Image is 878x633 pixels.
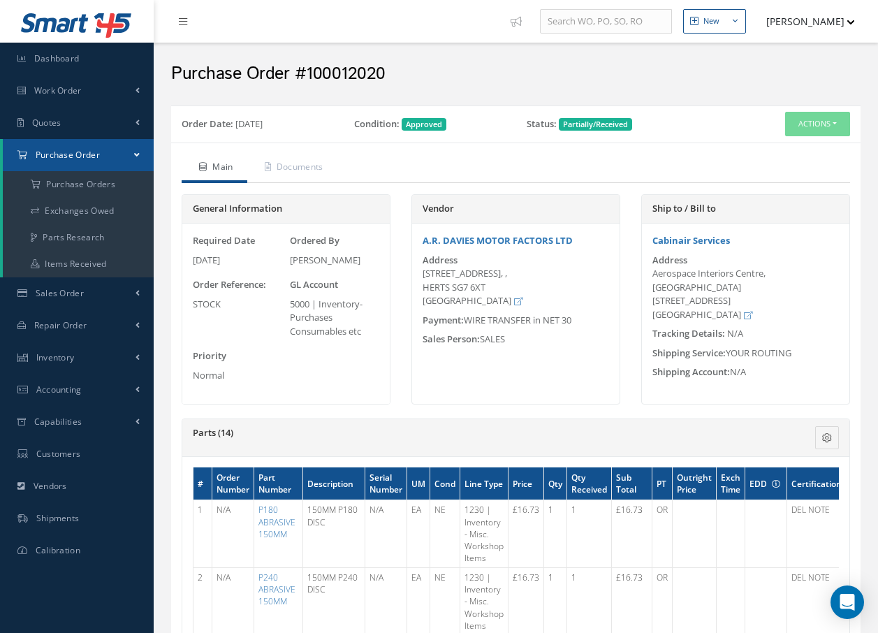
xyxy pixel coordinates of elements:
[258,572,295,607] a: P240 ABRASIVE 150MM
[527,117,557,131] label: Status:
[303,500,365,568] td: 150MM P180 DISC
[290,278,338,292] label: GL Account
[407,467,430,500] th: UM
[193,467,212,500] th: #
[567,500,612,568] td: 1
[3,139,154,171] a: Purchase Order
[703,15,719,27] div: New
[36,287,84,299] span: Sales Order
[193,500,212,568] td: 1
[36,544,80,556] span: Calibration
[652,500,673,568] td: OR
[365,500,407,568] td: N/A
[717,467,745,500] th: Exch Time
[652,255,687,265] label: Address
[36,448,81,460] span: Customers
[753,8,855,35] button: [PERSON_NAME]
[642,347,849,361] div: YOUR ROUTING
[193,428,728,439] h5: Parts (14)
[3,171,154,198] a: Purchase Orders
[193,349,226,363] label: Priority
[745,467,787,500] th: EDD
[683,9,746,34] button: New
[544,467,567,500] th: Qty
[642,365,849,379] div: N/A
[171,64,861,85] h2: Purchase Order #100012020
[412,333,620,347] div: SALES
[430,467,460,500] th: Cond
[193,298,283,312] div: STOCK
[36,384,82,395] span: Accounting
[247,154,337,183] a: Documents
[652,347,726,359] span: Shipping Service:
[652,203,839,214] h5: Ship to / Bill to
[32,117,61,129] span: Quotes
[193,254,283,268] div: [DATE]
[36,512,80,524] span: Shipments
[290,254,380,268] div: [PERSON_NAME]
[787,500,851,568] td: DEL NOTE
[430,500,460,568] td: NE
[212,467,254,500] th: Order Number
[34,480,67,492] span: Vendors
[612,467,652,500] th: Sub Total
[365,467,407,500] th: Serial Number
[652,267,839,321] div: Aerospace Interiors Centre, [GEOGRAPHIC_DATA] [STREET_ADDRESS] [GEOGRAPHIC_DATA]
[3,224,154,251] a: Parts Research
[290,298,380,339] div: 5000 | Inventory- Purchases Consumables etc
[508,467,544,500] th: Price
[544,500,567,568] td: 1
[235,117,263,130] span: [DATE]
[423,255,458,265] label: Address
[407,500,430,568] td: EA
[423,314,464,326] span: Payment:
[258,504,295,539] a: P180 ABRASIVE 150MM
[193,203,379,214] h5: General Information
[567,467,612,500] th: Qty Received
[34,416,82,428] span: Capabilities
[652,365,730,378] span: Shipping Account:
[673,467,717,500] th: Outright Price
[182,117,233,131] label: Order Date:
[423,203,609,214] h5: Vendor
[652,234,730,247] a: Cabinair Services
[612,500,652,568] td: £16.73
[423,234,573,247] a: A.R. DAVIES MOTOR FACTORS LTD
[36,351,75,363] span: Inventory
[193,369,283,383] div: Normal
[193,234,255,248] label: Required Date
[3,198,154,224] a: Exchanges Owed
[559,118,632,131] span: Partially/Received
[34,319,87,331] span: Repair Order
[182,154,247,183] a: Main
[423,267,609,308] div: [STREET_ADDRESS], , HERTS SG7 6XT [GEOGRAPHIC_DATA]
[652,327,725,340] span: Tracking Details:
[423,333,480,345] span: Sales Person:
[212,500,254,568] td: N/A
[354,117,400,131] label: Condition:
[460,467,508,500] th: Line Type
[727,327,743,340] span: N/A
[290,234,339,248] label: Ordered By
[254,467,303,500] th: Part Number
[412,314,620,328] div: WIRE TRANSFER in NET 30
[652,467,673,500] th: PT
[508,500,544,568] td: £16.73
[3,251,154,277] a: Items Received
[402,118,446,131] span: Approved
[303,467,365,500] th: Description
[34,52,80,64] span: Dashboard
[540,9,672,34] input: Search WO, PO, SO, RO
[787,467,851,500] th: Certifications
[193,278,266,292] label: Order Reference:
[831,585,864,619] div: Open Intercom Messenger
[34,85,82,96] span: Work Order
[36,149,100,161] span: Purchase Order
[460,500,508,568] td: 1230 | Inventory - Misc. Workshop Items
[785,112,850,136] button: Actions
